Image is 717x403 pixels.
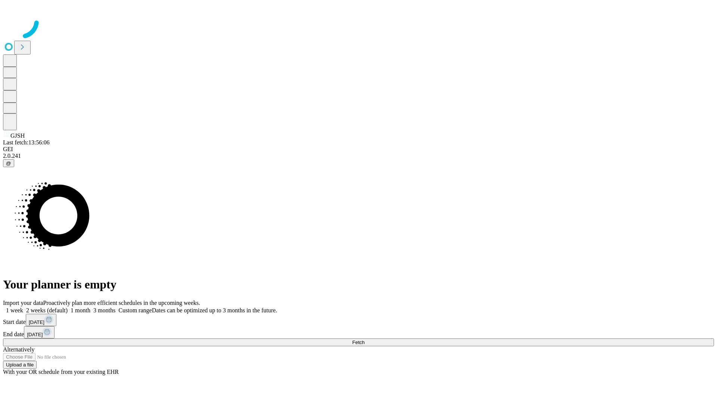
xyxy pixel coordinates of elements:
[3,153,714,159] div: 2.0.241
[3,326,714,338] div: End date
[352,340,364,345] span: Fetch
[3,159,14,167] button: @
[24,326,55,338] button: [DATE]
[3,278,714,291] h1: Your planner is empty
[71,307,90,313] span: 1 month
[3,369,119,375] span: With your OR schedule from your existing EHR
[29,319,44,325] span: [DATE]
[10,132,25,139] span: GJSH
[93,307,115,313] span: 3 months
[152,307,277,313] span: Dates can be optimized up to 3 months in the future.
[27,332,43,337] span: [DATE]
[6,160,11,166] span: @
[3,146,714,153] div: GEI
[3,361,37,369] button: Upload a file
[3,314,714,326] div: Start date
[26,307,68,313] span: 2 weeks (default)
[3,300,43,306] span: Import your data
[3,338,714,346] button: Fetch
[43,300,200,306] span: Proactively plan more efficient schedules in the upcoming weeks.
[3,139,50,146] span: Last fetch: 13:56:06
[118,307,152,313] span: Custom range
[3,346,34,353] span: Alternatively
[26,314,56,326] button: [DATE]
[6,307,23,313] span: 1 week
